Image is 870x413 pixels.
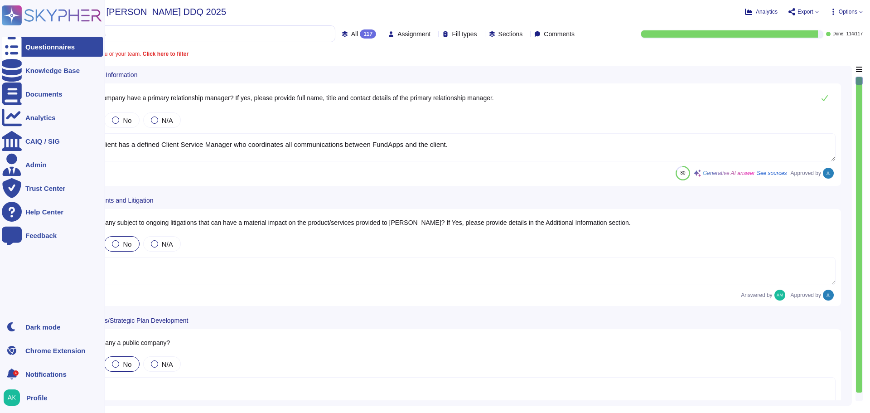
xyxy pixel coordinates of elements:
div: Trust Center [25,185,65,192]
span: Options [839,9,857,15]
span: 1.2 Complaints and Litigation [72,197,154,204]
span: N/A [162,240,173,248]
div: Documents [25,91,63,97]
span: Is the company a public company? [72,339,170,346]
a: Questionnaires [2,37,103,57]
a: Chrome Extension [2,340,103,360]
span: Notifications [25,371,67,378]
a: Knowledge Base [2,60,103,80]
a: CAIQ / SIG [2,131,103,151]
span: 2.1 Business/Strategic Plan Development [72,317,188,324]
span: Fill types [452,31,477,37]
input: Search by keywords [36,26,335,42]
div: 1 [13,370,19,376]
a: Documents [2,84,103,104]
a: Help Center [2,202,103,222]
div: Questionnaires [25,44,75,50]
div: Analytics [25,114,56,121]
span: Comments [544,31,575,37]
textarea: No [62,257,836,285]
span: Done: [832,32,845,36]
div: Help Center [25,209,63,215]
div: 117 [360,29,376,39]
span: Profile [26,394,48,401]
div: Dark mode [25,324,61,330]
span: Answered by [741,292,772,298]
span: Generative AI answer [703,170,755,176]
span: Assignment [397,31,430,37]
span: No [123,240,131,248]
span: No [123,117,131,124]
a: Trust Center [2,178,103,198]
span: Approved by [791,170,821,176]
img: user [774,290,785,301]
span: 80 [680,170,685,175]
span: See sources [757,170,787,176]
span: Export [797,9,813,15]
textarea: No [62,377,836,405]
img: user [4,389,20,406]
span: Is the company subject to ongoing litigations that can have a material impact on the product/serv... [72,219,631,226]
button: user [2,388,26,408]
div: Admin [25,161,47,168]
span: 114 / 117 [846,32,863,36]
span: No [123,360,131,368]
img: user [823,168,834,179]
span: Sections [498,31,523,37]
span: All [351,31,358,37]
b: Click here to filter [141,51,188,57]
a: Analytics [2,107,103,127]
img: user [823,290,834,301]
span: 3 questions are assigned to you or your team. [31,51,188,57]
a: Feedback [2,225,103,245]
a: Admin [2,155,103,175]
div: Chrome Extension [25,347,86,354]
span: N/A [162,117,173,124]
textarea: Yes, each client has a defined Client Service Manager who coordinates all communications between ... [62,133,836,161]
span: Does the company have a primary relationship manager? If yes, please provide full name, title and... [72,94,494,102]
span: Approved by [791,292,821,298]
button: Analytics [745,8,778,15]
div: CAIQ / SIG [25,138,60,145]
span: N/A [162,360,173,368]
div: Feedback [25,232,57,239]
span: [PERSON_NAME] DDQ 2025 [106,7,227,16]
span: Analytics [756,9,778,15]
div: Knowledge Base [25,67,80,74]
